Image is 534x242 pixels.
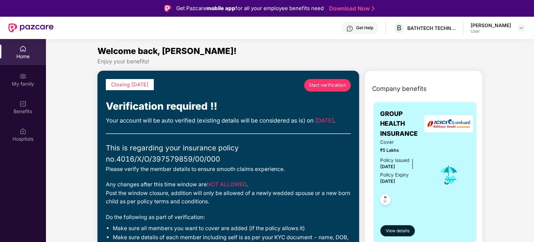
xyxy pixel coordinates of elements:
div: BATHTECH TECHNOLOGIES PRIVATE LIMITED [407,25,456,31]
span: [DATE] [380,179,395,184]
img: New Pazcare Logo [8,23,54,32]
div: Enjoy your benefits! [97,58,483,65]
img: svg+xml;base64,PHN2ZyBpZD0iRHJvcGRvd24tMzJ4MzIiIHhtbG5zPSJodHRwOi8vd3d3LnczLm9yZy8yMDAwL3N2ZyIgd2... [519,25,524,31]
span: [DATE] [380,164,395,169]
img: Logo [164,5,171,12]
img: Stroke [372,5,375,12]
img: svg+xml;base64,PHN2ZyBpZD0iSG9zcGl0YWxzIiB4bWxucz0iaHR0cDovL3d3dy53My5vcmcvMjAwMC9zdmciIHdpZHRoPS... [19,128,26,135]
img: svg+xml;base64,PHN2ZyBpZD0iQmVuZWZpdHMiIHhtbG5zPSJodHRwOi8vd3d3LnczLm9yZy8yMDAwL3N2ZyIgd2lkdGg9Ij... [19,100,26,107]
img: svg+xml;base64,PHN2ZyBpZD0iSG9tZSIgeG1sbnM9Imh0dHA6Ly93d3cudzMub3JnLzIwMDAvc3ZnIiB3aWR0aD0iMjAiIG... [19,45,26,52]
div: Your account will be auto verified (existing details will be considered as is) on . [106,116,351,125]
div: Please verify the member details to ensure smooth claims experience. [106,165,351,174]
div: [PERSON_NAME] [471,22,511,29]
div: Get Help [356,25,373,31]
div: Policy Expiry [380,171,409,179]
span: Start verification [309,82,346,89]
strong: mobile app [206,5,235,11]
span: B [397,24,401,32]
div: Do the following as part of verification: [106,213,351,222]
a: Start verification [304,79,351,92]
img: svg+xml;base64,PHN2ZyB4bWxucz0iaHR0cDovL3d3dy53My5vcmcvMjAwMC9zdmciIHdpZHRoPSI0OC45NDMiIGhlaWdodD... [377,192,394,209]
div: User [471,29,511,34]
span: Company benefits [372,84,427,94]
div: Get Pazcare for all your employee benefits need [176,4,324,13]
div: Any changes after this time window are . Post the window closure, addition will only be allowed o... [106,180,351,206]
span: View details [386,228,409,234]
span: NOT ALLOWED [207,181,246,188]
button: View details [380,225,415,236]
span: ₹5 Lakhs [380,147,428,154]
img: icon [438,164,460,187]
span: Welcome back, [PERSON_NAME]! [97,46,237,56]
img: svg+xml;base64,PHN2ZyB3aWR0aD0iMjAiIGhlaWdodD0iMjAiIHZpZXdCb3g9IjAgMCAyMCAyMCIgZmlsbD0ibm9uZSIgeG... [19,73,26,80]
div: Policy issued [380,157,410,164]
img: svg+xml;base64,PHN2ZyBpZD0iSGVscC0zMngzMiIgeG1sbnM9Imh0dHA6Ly93d3cudzMub3JnLzIwMDAvc3ZnIiB3aWR0aD... [346,25,353,32]
img: insurerLogo [424,115,473,132]
span: Closing [DATE] [111,81,149,88]
div: This is regarding your insurance policy no. 4016/X/O/397579859/00/000 [106,142,351,165]
span: [DATE] [315,117,334,124]
a: Download Now [329,5,372,12]
span: GROUP HEALTH INSURANCE [380,109,428,139]
div: Verification required !! [106,99,351,114]
li: Make sure all members you want to cover are added (if the policy allows it) [113,225,351,232]
span: Cover [380,139,428,146]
